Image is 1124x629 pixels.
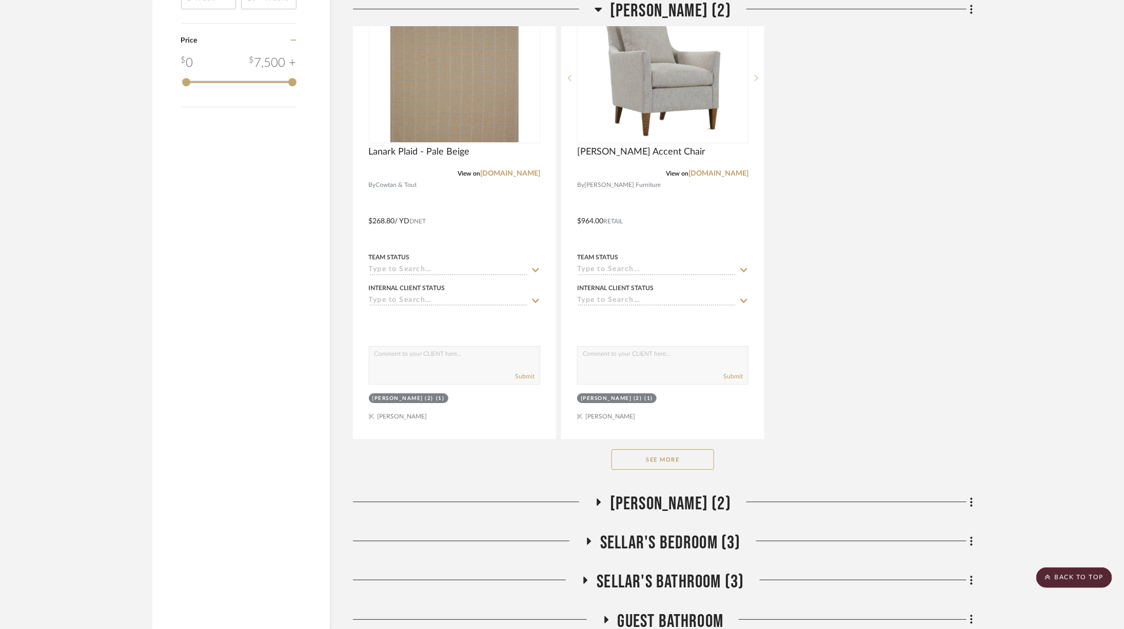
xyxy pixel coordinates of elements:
[577,296,736,306] input: Type to Search…
[577,265,736,275] input: Type to Search…
[369,265,528,275] input: Type to Search…
[612,449,714,470] button: See More
[688,170,748,177] a: [DOMAIN_NAME]
[578,13,748,143] div: 0
[369,180,376,190] span: By
[181,37,198,44] span: Price
[376,180,417,190] span: Cowtan & Tout
[372,395,434,403] div: [PERSON_NAME] (2)
[644,395,653,403] div: (1)
[181,54,193,72] div: 0
[584,180,661,190] span: [PERSON_NAME] Furniture
[369,253,410,262] div: Team Status
[1036,567,1112,588] scroll-to-top-button: BACK TO TOP
[390,14,519,142] img: Lanark Plaid - Pale Beige
[577,283,654,293] div: Internal Client Status
[666,170,688,177] span: View on
[369,146,470,158] span: Lanark Plaid - Pale Beige
[597,571,744,593] span: Sellar's Bathroom (3)
[369,296,528,306] input: Type to Search…
[577,146,705,158] span: [PERSON_NAME] Accent Chair
[600,532,741,554] span: Sellar's Bedroom (3)
[480,170,540,177] a: [DOMAIN_NAME]
[723,372,743,381] button: Submit
[577,253,618,262] div: Team Status
[249,54,297,72] div: 7,500 +
[577,180,584,190] span: By
[458,170,480,177] span: View on
[436,395,445,403] div: (1)
[599,14,726,142] img: Ingrid Accent Chair
[515,372,535,381] button: Submit
[581,395,642,403] div: [PERSON_NAME] (2)
[369,283,445,293] div: Internal Client Status
[610,493,731,515] span: [PERSON_NAME] (2)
